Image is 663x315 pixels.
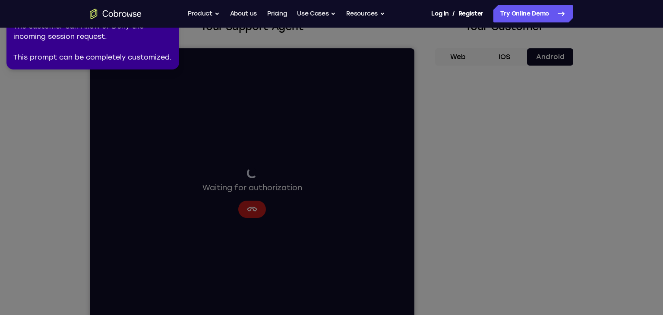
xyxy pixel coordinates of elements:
[493,5,573,22] a: Try Online Demo
[230,5,257,22] a: About us
[113,120,212,145] div: Waiting for authorization
[267,5,287,22] a: Pricing
[13,21,172,63] div: The customer can Allow or Deny the incoming session request. This prompt can be completely custom...
[188,5,220,22] button: Product
[431,5,448,22] a: Log In
[297,5,336,22] button: Use Cases
[452,9,455,19] span: /
[458,5,483,22] a: Register
[90,9,142,19] a: Go to the home page
[148,152,176,170] button: Cancel
[346,5,385,22] button: Resources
